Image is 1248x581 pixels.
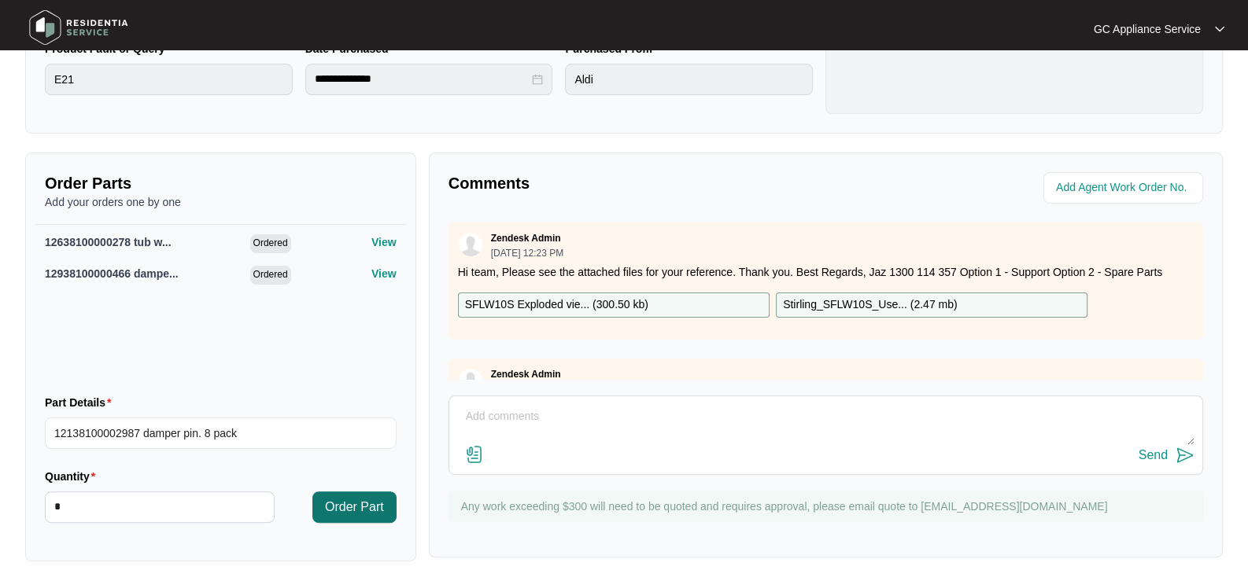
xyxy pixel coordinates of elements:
input: Quantity [46,492,274,522]
span: 12938100000466 dampe... [45,267,179,280]
p: View [371,234,397,250]
img: user.svg [459,233,482,256]
p: Hi team, Please see the attached files for your reference. Thank you. Best Regards, Jaz 1300 114 ... [458,264,1194,280]
span: Order Part [325,498,384,517]
img: file-attachment-doc.svg [465,445,484,464]
p: Stirling_SFLW10S_Use... ( 2.47 mb ) [783,296,958,314]
span: Ordered [250,234,291,253]
span: Ordered [250,266,291,285]
img: send-icon.svg [1176,446,1194,465]
span: 12638100000278 tub w... [45,236,172,248]
img: dropdown arrow [1215,25,1224,33]
p: View [371,266,397,281]
p: Comments [449,172,815,194]
img: user.svg [459,369,482,392]
label: Part Details [45,395,118,410]
button: Send [1139,445,1194,466]
label: Quantity [45,469,102,484]
div: Send [1139,448,1168,462]
p: Zendesk Admin [491,368,561,381]
p: Order Parts [45,172,397,194]
button: Order Part [312,491,397,523]
input: Part Details [45,417,397,449]
p: GC Appliance Service [1094,21,1201,37]
input: Purchased From [565,64,813,95]
p: Zendesk Admin [491,232,561,245]
p: Add your orders one by one [45,194,397,210]
input: Add Agent Work Order No. [1056,178,1194,197]
p: Any work exceeding $300 will need to be quoted and requires approval, please email quote to [EMAI... [461,498,1195,514]
p: [DATE] 12:23 PM [491,248,563,258]
img: residentia service logo [24,4,134,51]
p: SFLW10S Exploded vie... ( 300.50 kb ) [465,296,648,314]
input: Product Fault or Query [45,64,293,95]
input: Date Purchased [315,71,530,87]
